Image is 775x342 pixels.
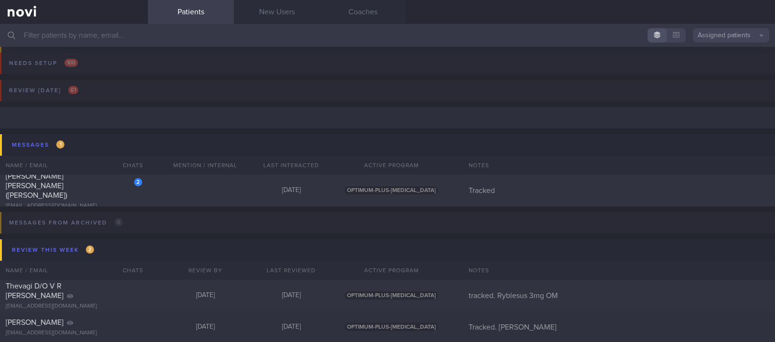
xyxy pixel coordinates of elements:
[7,84,81,97] div: Review [DATE]
[6,172,67,199] span: [PERSON_NAME] [PERSON_NAME] ([PERSON_NAME])
[248,186,334,195] div: [DATE]
[6,203,142,210] div: [EMAIL_ADDRESS][DOMAIN_NAME]
[463,186,775,195] div: Tracked
[345,291,438,299] span: OPTIMUM-PLUS-[MEDICAL_DATA]
[693,28,769,43] button: Assigned patients
[248,323,334,331] div: [DATE]
[10,139,67,151] div: Messages
[162,323,248,331] div: [DATE]
[6,319,63,326] span: [PERSON_NAME]
[64,59,78,67] span: 100
[162,156,248,175] div: Mention / Internal
[162,291,248,300] div: [DATE]
[334,156,449,175] div: Active Program
[334,261,449,280] div: Active Program
[110,261,148,280] div: Chats
[6,303,142,310] div: [EMAIL_ADDRESS][DOMAIN_NAME]
[110,156,148,175] div: Chats
[463,261,775,280] div: Notes
[56,140,64,149] span: 1
[463,291,775,300] div: tracked. Ryblesus 3mg OM
[10,244,96,256] div: Review this week
[86,246,94,254] span: 2
[248,156,334,175] div: Last Interacted
[162,261,248,280] div: Review By
[248,261,334,280] div: Last Reviewed
[345,323,438,331] span: OPTIMUM-PLUS-[MEDICAL_DATA]
[248,291,334,300] div: [DATE]
[68,86,78,94] span: 61
[345,186,438,194] span: OPTIMUM-PLUS-[MEDICAL_DATA]
[463,156,775,175] div: Notes
[7,216,125,229] div: Messages from Archived
[6,282,63,299] span: Thevagi D/O V R [PERSON_NAME]
[463,322,775,332] div: Tracked. [PERSON_NAME]
[134,178,142,186] div: 2
[7,57,80,70] div: Needs setup
[6,330,142,337] div: [EMAIL_ADDRESS][DOMAIN_NAME]
[115,218,123,226] span: 0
